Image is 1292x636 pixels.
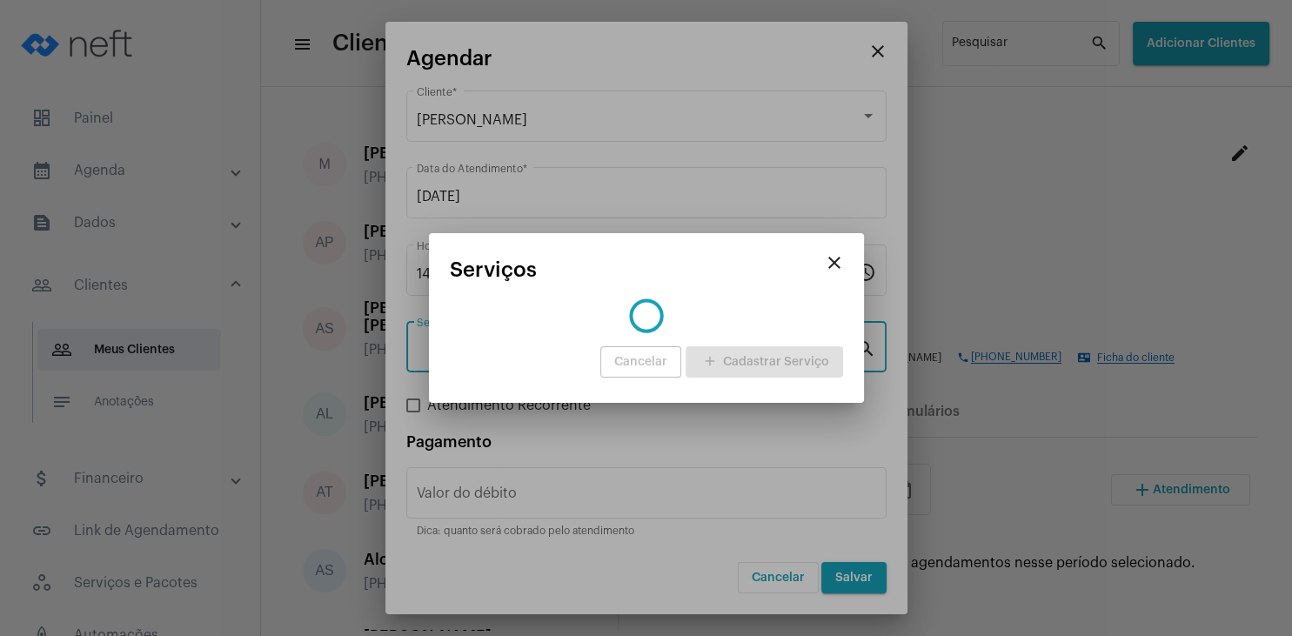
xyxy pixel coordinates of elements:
span: Cancelar [614,356,667,368]
span: Serviços [450,258,537,281]
span: Cadastrar Serviço [700,356,829,368]
mat-icon: add [700,351,720,374]
button: Cadastrar Serviço [686,346,843,378]
button: Cancelar [600,346,681,378]
mat-icon: close [824,252,845,273]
